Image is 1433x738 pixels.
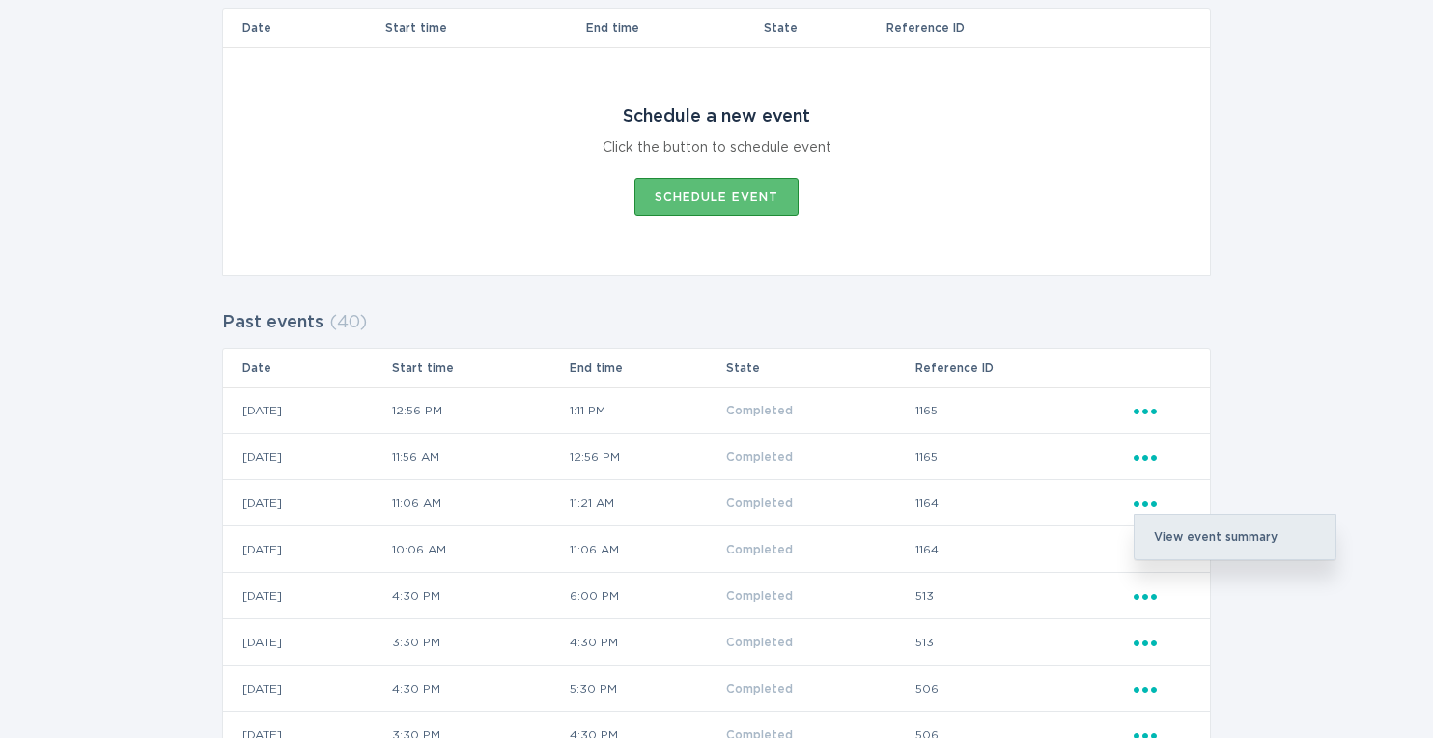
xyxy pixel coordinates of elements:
th: Start time [391,349,569,387]
span: Completed [726,497,793,509]
tr: 9e24e2130b0b447c920feead2bb0945c [223,619,1210,666]
tr: 01794901332b4f83803d2fbbd4c7eaa0 [223,387,1210,434]
div: View event summary [1135,515,1335,559]
span: Completed [726,405,793,416]
div: Popover menu [1134,632,1191,653]
td: 12:56 PM [569,434,725,480]
td: 11:21 AM [569,480,725,526]
td: [DATE] [223,573,391,619]
div: Schedule a new event [623,106,810,128]
td: 4:30 PM [391,573,569,619]
td: [DATE] [223,526,391,573]
div: Schedule event [655,191,778,203]
td: 6:00 PM [569,573,725,619]
div: Popover menu [1134,446,1191,468]
span: Completed [726,451,793,463]
span: Completed [726,683,793,695]
th: Date [223,9,384,47]
button: Schedule event [634,178,799,216]
td: [DATE] [223,480,391,526]
td: 5:30 PM [569,666,725,712]
tr: dce505edb6804347970262e94c6da608 [223,480,1210,526]
th: State [725,349,914,387]
td: 11:06 AM [569,526,725,573]
tr: Table Headers [223,9,1210,47]
div: Popover menu [1134,585,1191,607]
span: Completed [726,590,793,602]
td: 10:06 AM [391,526,569,573]
div: Popover menu [1134,400,1191,421]
td: [DATE] [223,387,391,434]
td: 1165 [914,387,1133,434]
td: [DATE] [223,619,391,666]
td: 506 [914,666,1133,712]
td: 12:56 PM [391,387,569,434]
td: 1:11 PM [569,387,725,434]
tr: 5f287db51221434482b7896302d4ca76 [223,434,1210,480]
th: Reference ID [885,9,1133,47]
div: Click the button to schedule event [603,137,831,158]
div: Popover menu [1134,678,1191,699]
th: Date [223,349,391,387]
td: 513 [914,619,1133,666]
h2: Past events [222,305,323,340]
td: [DATE] [223,666,391,712]
span: Completed [726,637,793,648]
td: 513 [914,573,1133,619]
td: 11:06 AM [391,480,569,526]
td: 1164 [914,480,1133,526]
td: 1164 [914,526,1133,573]
span: ( 40 ) [329,314,367,331]
td: 1165 [914,434,1133,480]
tr: f465e4baa9cd4870abdf65b685df20cf [223,573,1210,619]
th: State [763,9,886,47]
td: 11:56 AM [391,434,569,480]
th: Reference ID [914,349,1133,387]
td: 4:30 PM [391,666,569,712]
th: End time [585,9,762,47]
td: [DATE] [223,434,391,480]
th: End time [569,349,725,387]
span: Completed [726,544,793,555]
tr: 2186cb1e6f9f43d5a9cb74559644fa75 [223,666,1210,712]
td: 4:30 PM [569,619,725,666]
tr: 5e688f48c0df48149c1632651694ffc6 [223,526,1210,573]
th: Start time [384,9,585,47]
tr: Table Headers [223,349,1210,387]
td: 3:30 PM [391,619,569,666]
